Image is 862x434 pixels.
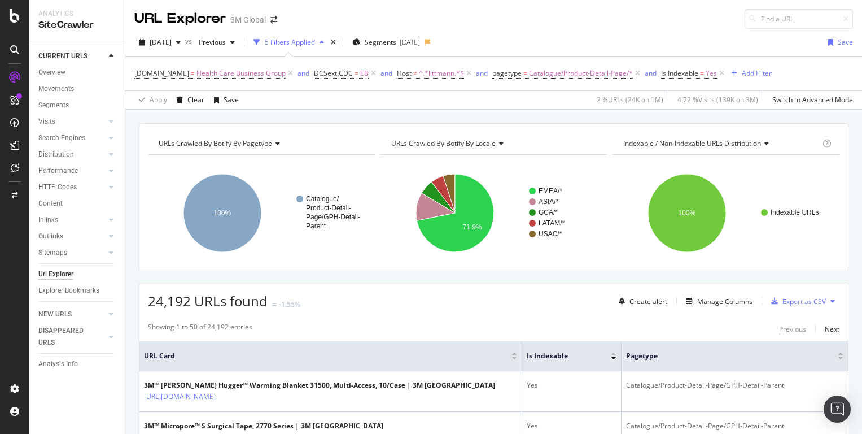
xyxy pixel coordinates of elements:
[38,132,106,144] a: Search Engines
[681,294,752,308] button: Manage Columns
[38,165,78,177] div: Performance
[626,351,821,361] span: pagetype
[194,37,226,47] span: Previous
[148,164,375,262] svg: A chart.
[782,297,826,306] div: Export as CSV
[365,37,396,47] span: Segments
[697,297,752,306] div: Manage Columns
[38,231,106,242] a: Outlinks
[38,116,106,128] a: Visits
[380,68,392,79] button: and
[38,67,65,79] div: Overview
[539,219,565,227] text: LATAM/*
[230,14,266,25] div: 3M Global
[838,37,853,47] div: Save
[38,214,106,226] a: Inlinks
[825,324,839,334] div: Next
[38,358,117,370] a: Analysis Info
[419,66,464,81] span: ^.*littmann.*$
[191,68,195,78] span: =
[380,164,607,262] svg: A chart.
[476,68,488,79] button: and
[645,68,657,79] button: and
[314,68,353,78] span: DCSext.CDC
[38,99,117,111] a: Segments
[621,134,820,153] h4: Indexable / Non-Indexable URLs Distribution
[661,68,698,78] span: Is Indexable
[679,209,696,217] text: 100%
[196,66,286,81] span: Health Care Business Group
[38,285,99,297] div: Explorer Bookmarks
[38,198,117,210] a: Content
[527,380,616,390] div: Yes
[134,9,226,28] div: URL Explorer
[329,37,338,48] div: times
[38,50,106,62] a: CURRENT URLS
[306,204,351,212] text: Product-Detail-
[38,285,117,297] a: Explorer Bookmarks
[38,99,69,111] div: Segments
[779,324,806,334] div: Previous
[824,33,853,51] button: Save
[38,325,95,349] div: DISAPPEARED URLS
[270,16,277,24] div: arrow-right-arrow-left
[700,68,704,78] span: =
[623,138,761,148] span: Indexable / Non-Indexable URLs distribution
[529,66,633,81] span: Catalogue/Product-Detail-Page/*
[38,83,74,95] div: Movements
[38,198,63,210] div: Content
[38,149,74,160] div: Distribution
[706,66,717,81] span: Yes
[38,132,85,144] div: Search Engines
[626,380,843,390] div: Catalogue/Product-Detail-Page/GPH-Detail-Parent
[150,37,172,47] span: 2024 May. 26th
[306,213,360,221] text: Page/GPH-Detail-
[306,195,339,203] text: Catalogue/
[742,68,772,78] div: Add Filter
[38,231,63,242] div: Outlinks
[389,134,597,153] h4: URLs Crawled By Botify By locale
[391,138,496,148] span: URLs Crawled By Botify By locale
[224,95,239,105] div: Save
[148,292,268,310] span: 24,192 URLs found
[348,33,425,51] button: Segments[DATE]
[134,68,189,78] span: [DOMAIN_NAME]
[297,68,309,79] button: and
[527,351,594,361] span: Is Indexable
[150,95,167,105] div: Apply
[768,91,853,109] button: Switch to Advanced Mode
[265,37,315,47] div: 5 Filters Applied
[38,268,73,280] div: Url Explorer
[727,67,772,80] button: Add Filter
[194,33,239,51] button: Previous
[462,223,482,231] text: 71.9%
[159,138,272,148] span: URLs Crawled By Botify By pagetype
[38,358,78,370] div: Analysis Info
[187,95,204,105] div: Clear
[38,50,87,62] div: CURRENT URLS
[824,396,851,423] div: Open Intercom Messenger
[172,91,204,109] button: Clear
[38,165,106,177] a: Performance
[779,322,806,336] button: Previous
[38,309,106,320] a: NEW URLS
[539,187,562,195] text: EMEA/*
[626,421,843,431] div: Catalogue/Product-Detail-Page/GPH-Detail-Parent
[539,209,558,216] text: GCA/*
[148,322,252,336] div: Showing 1 to 50 of 24,192 entries
[38,214,58,226] div: Inlinks
[492,68,522,78] span: pagetype
[772,95,853,105] div: Switch to Advanced Mode
[144,351,509,361] span: URL Card
[38,149,106,160] a: Distribution
[629,297,667,306] div: Create alert
[38,247,67,259] div: Sitemaps
[306,222,326,230] text: Parent
[612,164,839,262] div: A chart.
[272,303,277,306] img: Equal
